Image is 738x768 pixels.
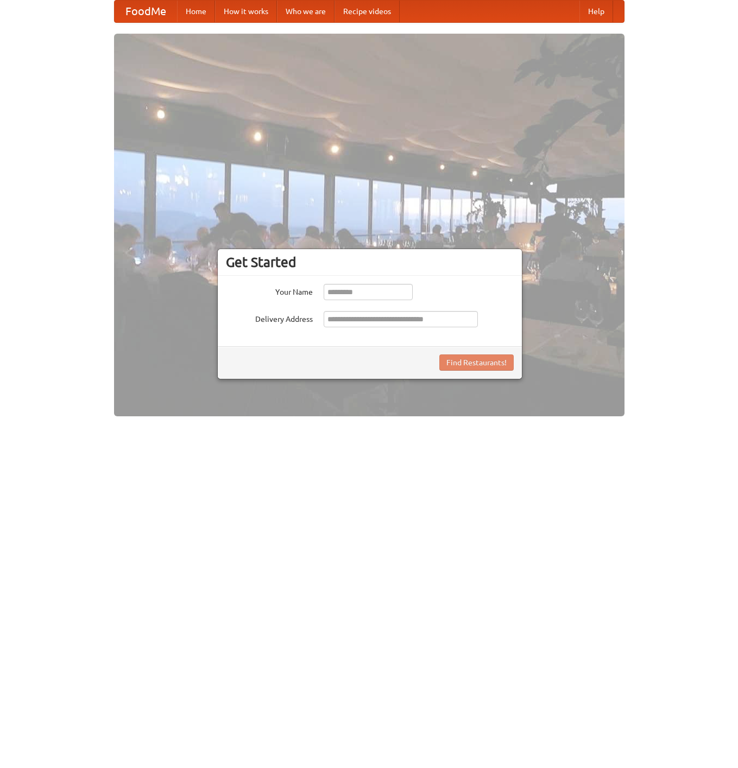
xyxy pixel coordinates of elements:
[277,1,335,22] a: Who we are
[335,1,400,22] a: Recipe videos
[226,311,313,325] label: Delivery Address
[579,1,613,22] a: Help
[177,1,215,22] a: Home
[115,1,177,22] a: FoodMe
[215,1,277,22] a: How it works
[226,254,514,270] h3: Get Started
[439,354,514,371] button: Find Restaurants!
[226,284,313,297] label: Your Name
